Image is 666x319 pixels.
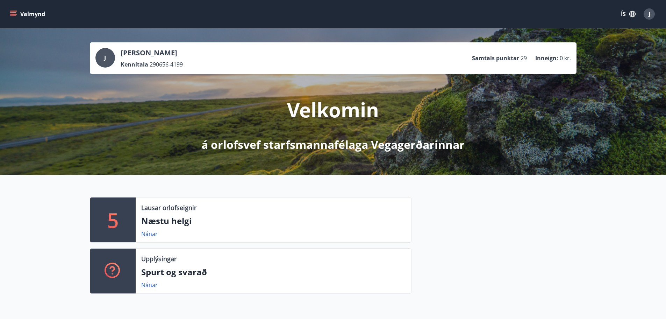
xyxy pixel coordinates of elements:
[121,61,148,68] p: Kennitala
[521,54,527,62] span: 29
[649,10,650,18] span: J
[104,54,106,62] span: J
[201,137,465,152] p: á orlofsvef starfsmannafélaga Vegagerðarinnar
[141,254,177,263] p: Upplýsingar
[141,203,196,212] p: Lausar orlofseignir
[287,96,379,123] p: Velkomin
[560,54,571,62] span: 0 kr.
[141,215,406,227] p: Næstu helgi
[8,8,48,20] button: menu
[150,61,183,68] span: 290656-4199
[472,54,519,62] p: Samtals punktar
[641,6,658,22] button: J
[107,207,119,233] p: 5
[141,266,406,278] p: Spurt og svarað
[617,8,639,20] button: ÍS
[141,230,158,238] a: Nánar
[535,54,558,62] p: Inneign :
[141,281,158,289] a: Nánar
[121,48,183,58] p: [PERSON_NAME]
